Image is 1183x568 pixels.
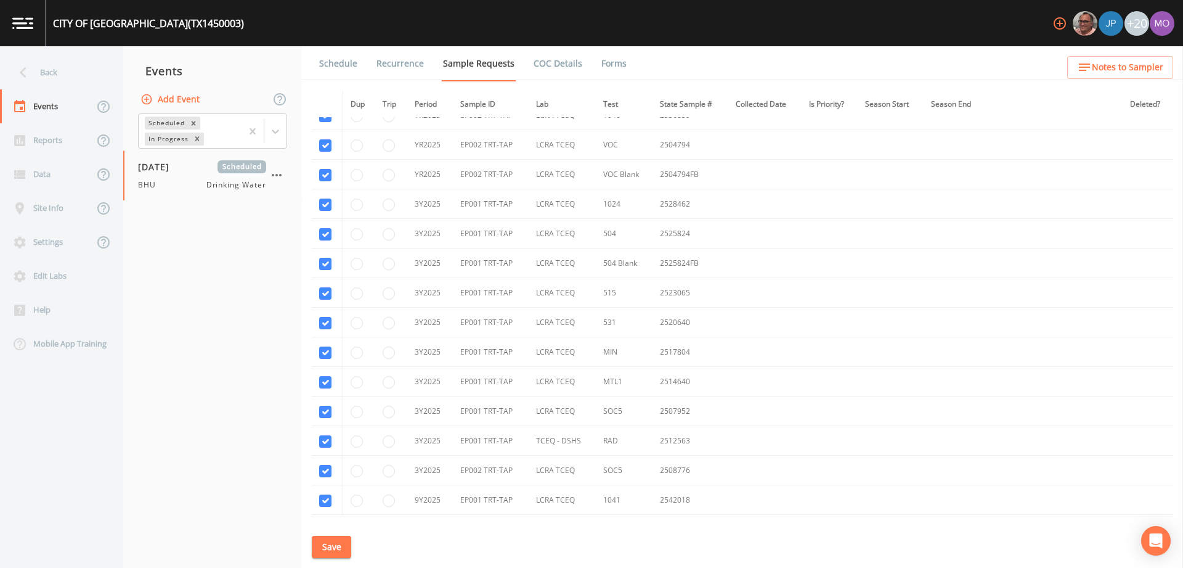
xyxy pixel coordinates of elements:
[317,46,359,81] a: Schedule
[652,456,728,485] td: 2508776
[343,91,375,118] th: Dup
[529,160,596,189] td: LCRA TCEQ
[596,91,652,118] th: Test
[529,189,596,219] td: LCRA TCEQ
[802,91,858,118] th: Is Priority?
[1150,11,1174,36] img: 4e251478aba98ce068fb7eae8f78b90c
[858,91,924,118] th: Season Start
[441,46,516,81] a: Sample Requests
[187,117,200,130] div: Remove Scheduled
[407,91,453,118] th: Period
[596,278,652,308] td: 515
[596,249,652,278] td: 504 Blank
[1073,11,1097,36] img: e2d790fa78825a4bb76dcb6ab311d44c
[652,278,728,308] td: 2523065
[1124,11,1149,36] div: +20
[596,367,652,397] td: MTL1
[596,485,652,515] td: 1041
[596,160,652,189] td: VOC Blank
[529,367,596,397] td: LCRA TCEQ
[529,308,596,337] td: LCRA TCEQ
[453,367,529,397] td: EP001 TRT-TAP
[145,117,187,130] div: Scheduled
[529,219,596,249] td: LCRA TCEQ
[138,88,205,111] button: Add Event
[728,91,802,118] th: Collected Date
[145,133,190,146] div: In Progress
[312,536,351,559] button: Save
[123,150,302,201] a: [DATE]ScheduledBHUDrinking Water
[1072,11,1098,36] div: Mike Franklin
[600,46,628,81] a: Forms
[407,308,453,337] td: 3Y2025
[652,189,728,219] td: 2528462
[652,160,728,189] td: 2504794FB
[453,160,529,189] td: EP002 TRT-TAP
[453,308,529,337] td: EP001 TRT-TAP
[529,91,596,118] th: Lab
[407,485,453,515] td: 9Y2025
[652,367,728,397] td: 2514640
[453,91,529,118] th: Sample ID
[652,308,728,337] td: 2520640
[1099,11,1123,36] img: 41241ef155101aa6d92a04480b0d0000
[53,16,244,31] div: CITY OF [GEOGRAPHIC_DATA] (TX1450003)
[596,308,652,337] td: 531
[529,397,596,426] td: LCRA TCEQ
[652,426,728,456] td: 2512563
[1098,11,1124,36] div: Joshua gere Paul
[529,249,596,278] td: LCRA TCEQ
[529,426,596,456] td: TCEQ - DSHS
[407,456,453,485] td: 3Y2025
[1141,526,1171,556] div: Open Intercom Messenger
[407,426,453,456] td: 3Y2025
[407,367,453,397] td: 3Y2025
[407,160,453,189] td: YR2025
[453,456,529,485] td: EP002 TRT-TAP
[652,130,728,160] td: 2504794
[529,278,596,308] td: LCRA TCEQ
[529,456,596,485] td: LCRA TCEQ
[532,46,584,81] a: COC Details
[1067,56,1173,79] button: Notes to Sampler
[206,179,266,191] span: Drinking Water
[596,130,652,160] td: VOC
[453,426,529,456] td: EP001 TRT-TAP
[652,337,728,367] td: 2517804
[138,160,178,173] span: [DATE]
[12,17,33,29] img: logo
[596,456,652,485] td: SOC5
[652,219,728,249] td: 2525824
[453,219,529,249] td: EP001 TRT-TAP
[453,249,529,278] td: EP001 TRT-TAP
[453,278,529,308] td: EP001 TRT-TAP
[453,485,529,515] td: EP001 TRT-TAP
[596,397,652,426] td: SOC5
[652,397,728,426] td: 2507952
[407,337,453,367] td: 3Y2025
[407,130,453,160] td: YR2025
[407,397,453,426] td: 3Y2025
[123,56,302,86] div: Events
[529,337,596,367] td: LCRA TCEQ
[407,219,453,249] td: 3Y2025
[217,160,266,173] span: Scheduled
[596,189,652,219] td: 1024
[375,46,426,81] a: Recurrence
[190,133,204,146] div: Remove In Progress
[138,179,163,191] span: BHU
[529,485,596,515] td: LCRA TCEQ
[453,337,529,367] td: EP001 TRT-TAP
[529,130,596,160] td: LCRA TCEQ
[375,91,407,118] th: Trip
[1092,60,1163,75] span: Notes to Sampler
[924,91,985,118] th: Season End
[652,249,728,278] td: 2525824FB
[596,219,652,249] td: 504
[652,485,728,515] td: 2542018
[407,249,453,278] td: 3Y2025
[453,397,529,426] td: EP001 TRT-TAP
[596,337,652,367] td: MIN
[652,91,728,118] th: State Sample #
[1123,91,1173,118] th: Deleted?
